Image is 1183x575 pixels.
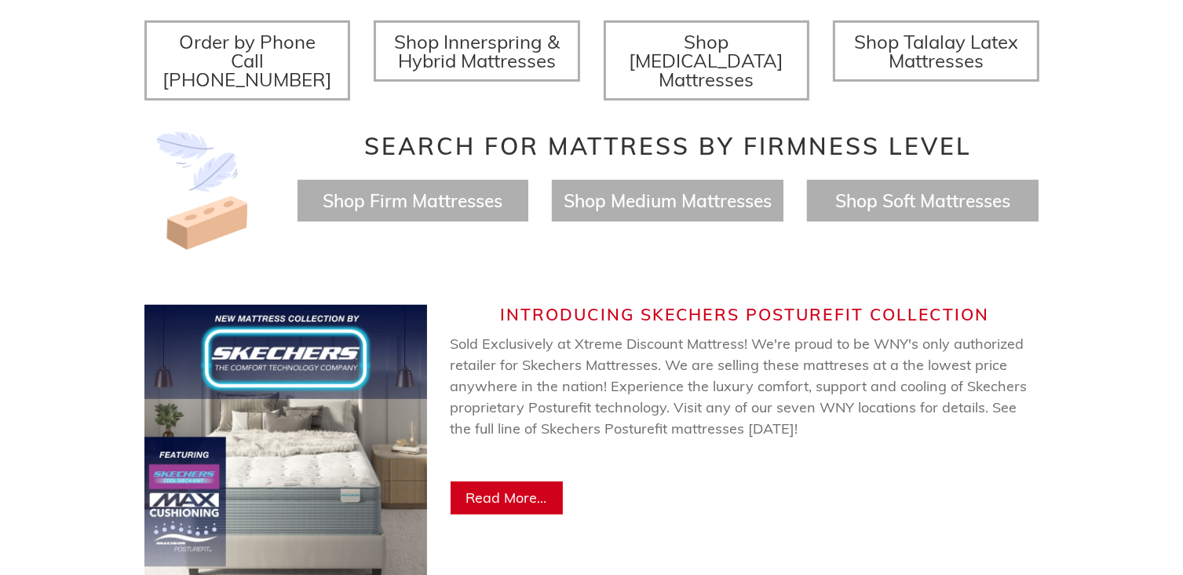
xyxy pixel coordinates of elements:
[451,482,563,515] a: Read More...
[854,30,1018,72] span: Shop Talalay Latex Mattresses
[323,189,502,212] a: Shop Firm Mattresses
[564,189,772,212] a: Shop Medium Mattresses
[604,20,810,101] a: Shop [MEDICAL_DATA] Mattresses
[144,132,262,250] img: Image-of-brick- and-feather-representing-firm-and-soft-feel
[364,131,972,161] span: Search for Mattress by Firmness Level
[394,30,560,72] span: Shop Innerspring & Hybrid Mattresses
[629,30,783,91] span: Shop [MEDICAL_DATA] Mattresses
[833,20,1039,82] a: Shop Talalay Latex Mattresses
[451,335,1028,480] span: Sold Exclusively at Xtreme Discount Mattress! We're proud to be WNY's only authorized retailer fo...
[144,20,351,101] a: Order by Phone Call [PHONE_NUMBER]
[835,189,1010,212] a: Shop Soft Mattresses
[466,489,547,507] span: Read More...
[162,30,332,91] span: Order by Phone Call [PHONE_NUMBER]
[500,304,989,324] span: Introducing Skechers Posturefit Collection
[374,20,580,82] a: Shop Innerspring & Hybrid Mattresses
